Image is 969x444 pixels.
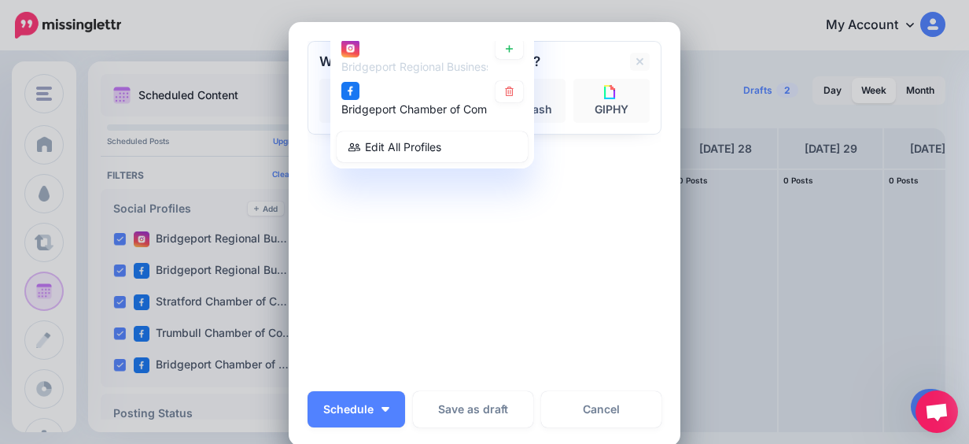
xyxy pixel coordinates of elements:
img: facebook-square.png [341,82,359,100]
img: instagram-square.png [341,39,359,57]
img: arrow-down-white.png [381,407,389,412]
span: Schedule [323,404,374,415]
h2: What media would you like to add? [319,55,540,68]
img: icon-giphy-square.png [604,85,618,99]
button: Save as draft [413,391,533,427]
a: Edit All Profiles [337,131,528,162]
a: Upload [319,79,396,123]
a: GIPHY [573,79,650,123]
button: Schedule [308,391,405,427]
span: Bridgeport Regional Business Council account [341,59,577,72]
span: Bridgeport Chamber of Commerce page [341,102,549,116]
a: Cancel [541,391,661,427]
